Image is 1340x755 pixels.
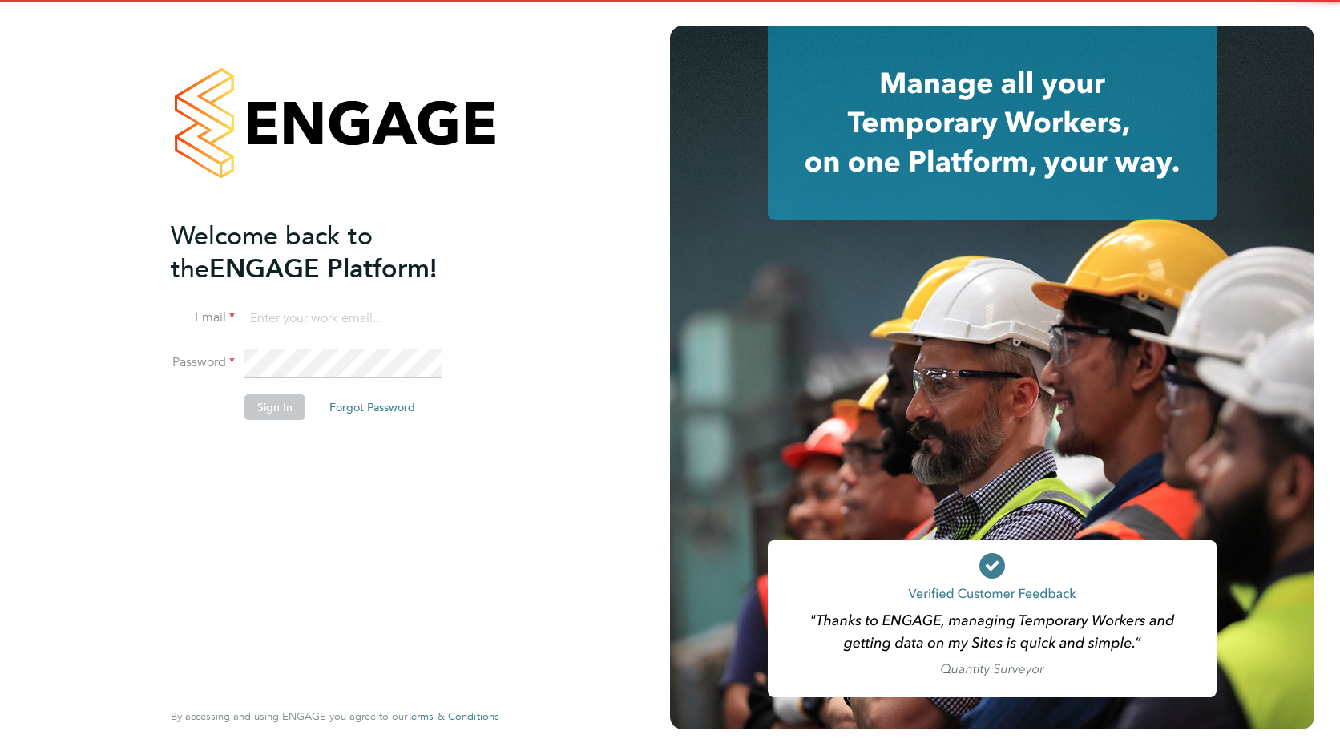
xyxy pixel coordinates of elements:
span: Terms & Conditions [407,709,499,723]
h2: ENGAGE Platform! [171,220,483,285]
a: Terms & Conditions [407,710,499,723]
label: Email [171,309,235,326]
label: Password [171,354,235,371]
button: Forgot Password [317,394,428,420]
span: By accessing and using ENGAGE you agree to our [171,709,499,723]
input: Enter your work email... [244,305,442,333]
button: Sign In [244,394,305,420]
span: Welcome back to the [171,220,373,285]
